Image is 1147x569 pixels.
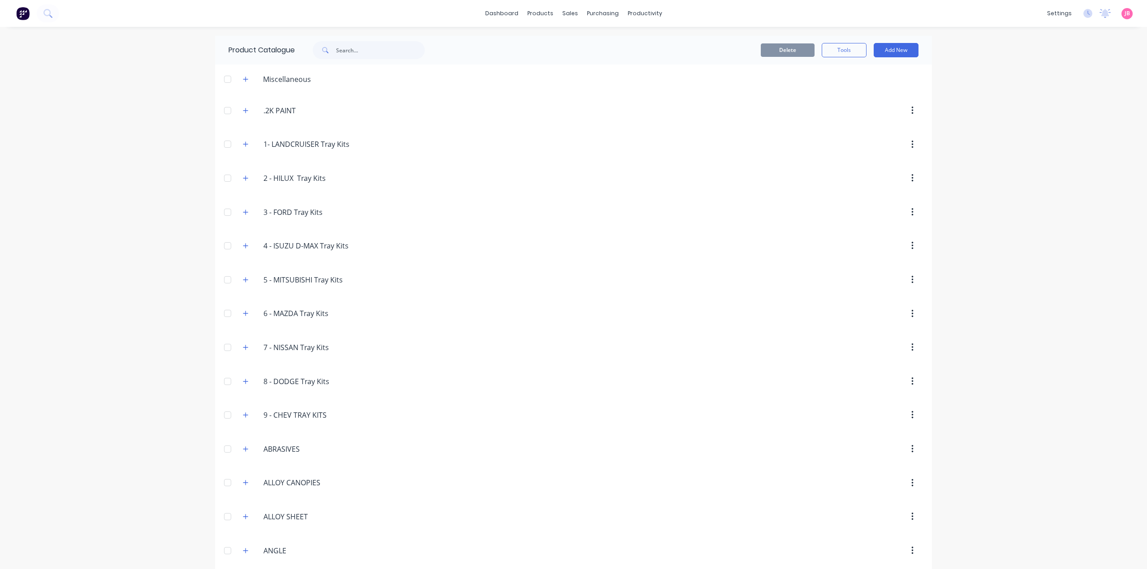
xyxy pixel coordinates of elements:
[1125,9,1130,17] span: JB
[256,74,318,85] div: Miscellaneous
[623,7,667,20] div: productivity
[263,376,369,387] input: Enter category name
[263,308,369,319] input: Enter category name
[1043,7,1076,20] div: settings
[761,43,815,57] button: Delete
[263,511,369,522] input: Enter category name
[263,342,369,353] input: Enter category name
[16,7,30,20] img: Factory
[263,207,369,218] input: Enter category name
[263,105,369,116] input: Enter category name
[263,173,369,184] input: Enter category name
[481,7,523,20] a: dashboard
[523,7,558,20] div: products
[263,240,369,251] input: Enter category name
[263,477,369,488] input: Enter category name
[336,41,425,59] input: Search...
[263,545,369,556] input: Enter category name
[263,410,369,420] input: Enter category name
[874,43,918,57] button: Add New
[822,43,867,57] button: Tools
[558,7,582,20] div: sales
[263,139,369,150] input: Enter category name
[263,444,369,454] input: Enter category name
[215,36,295,64] div: Product Catalogue
[582,7,623,20] div: purchasing
[263,274,369,285] input: Enter category name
